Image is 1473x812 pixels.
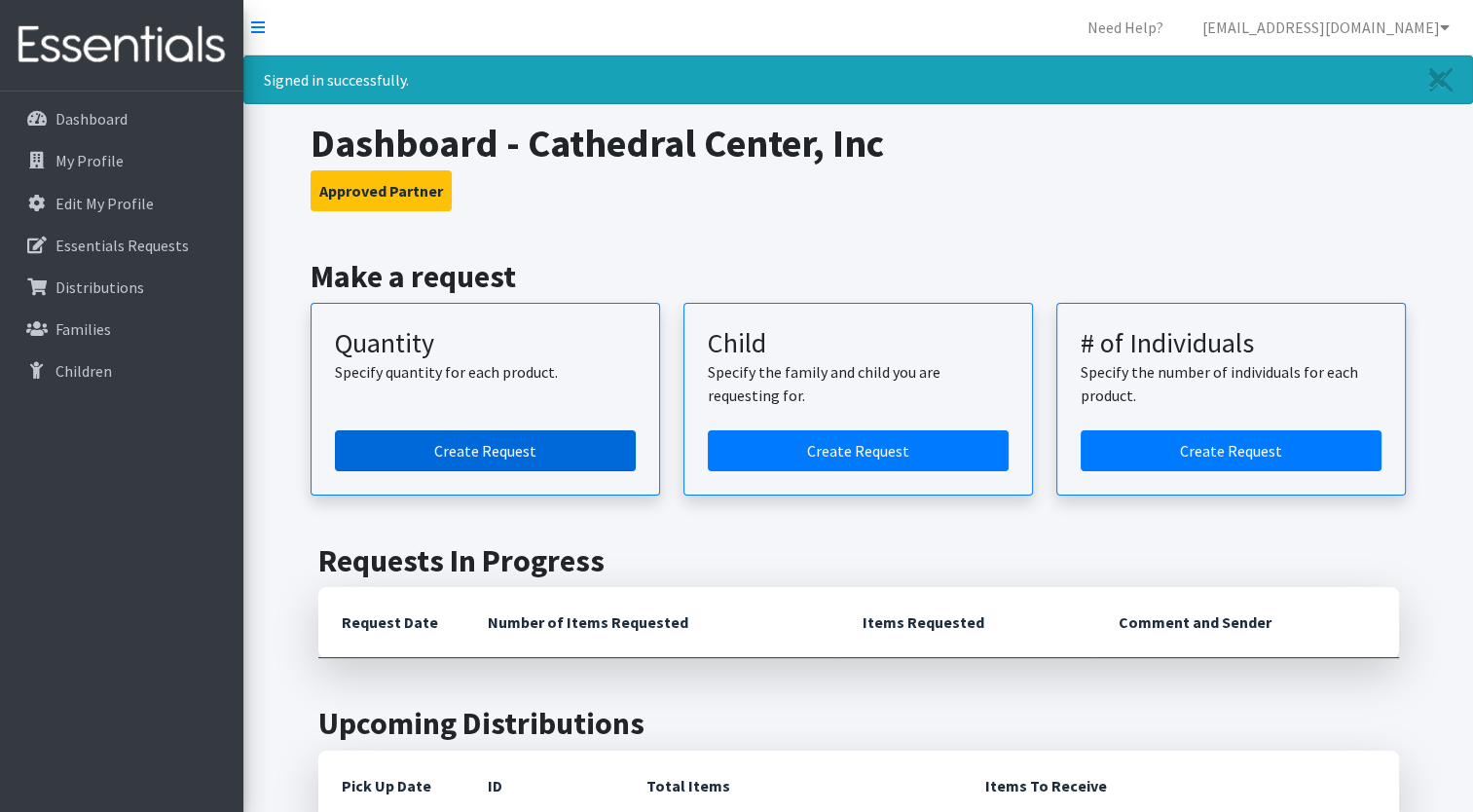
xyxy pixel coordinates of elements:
h1: Dashboard - Cathedral Center, Inc [311,120,1406,166]
p: Specify the family and child you are requesting for. [708,360,1009,407]
p: Essentials Requests [55,236,189,255]
p: Children [55,361,112,381]
a: Children [8,351,236,390]
h3: # of Individuals [1081,327,1381,360]
th: Number of Items Requested [464,587,840,658]
a: Families [8,310,236,349]
a: Essentials Requests [8,226,236,265]
h2: Make a request [311,258,1406,295]
h3: Child [708,327,1009,360]
th: Request Date [318,587,464,658]
h2: Upcoming Distributions [318,705,1399,742]
th: Comment and Sender [1095,587,1398,658]
a: My Profile [8,141,236,180]
a: Close [1410,56,1472,103]
a: Create a request by number of individuals [1081,430,1381,471]
p: Specify the number of individuals for each product. [1081,360,1381,407]
img: HumanEssentials [8,13,236,78]
th: Items Requested [839,587,1095,658]
a: Edit My Profile [8,184,236,223]
h3: Quantity [335,327,636,360]
p: Dashboard [55,109,128,129]
p: My Profile [55,151,124,170]
a: Need Help? [1072,8,1179,47]
button: Approved Partner [311,170,452,211]
a: Create a request by quantity [335,430,636,471]
p: Families [55,319,111,339]
a: Dashboard [8,99,236,138]
a: Create a request for a child or family [708,430,1009,471]
p: Specify quantity for each product. [335,360,636,384]
p: Edit My Profile [55,194,154,213]
p: Distributions [55,277,144,297]
h2: Requests In Progress [318,542,1399,579]
a: [EMAIL_ADDRESS][DOMAIN_NAME] [1187,8,1465,47]
a: Distributions [8,268,236,307]
div: Signed in successfully. [243,55,1473,104]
